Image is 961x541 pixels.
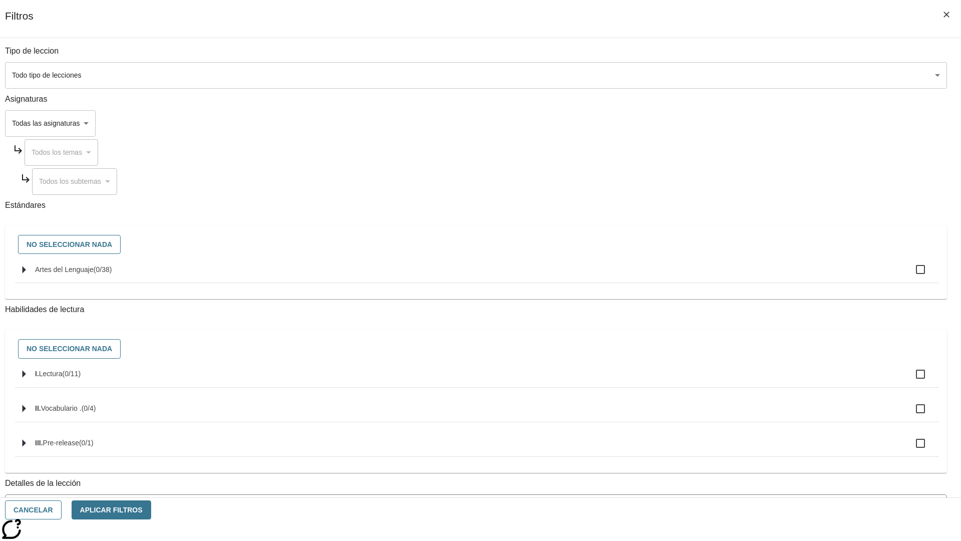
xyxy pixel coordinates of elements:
span: 0 estándares seleccionados/11 estándares en grupo [62,370,81,378]
span: Artes del Lenguaje [35,265,94,274]
p: Estándares [5,200,947,211]
p: Tipo de leccion [5,46,947,57]
span: Vocabulario . [41,404,82,412]
ul: Seleccione habilidades [15,361,939,465]
h1: Filtros [5,10,34,38]
span: II. [35,404,41,412]
button: Cancelar [5,500,62,520]
div: Seleccione una Asignatura [25,139,98,166]
p: Asignaturas [5,94,947,105]
span: I. [35,370,39,378]
span: Pre-release [43,439,79,447]
div: Seleccione una Asignatura [32,168,117,195]
span: 0 estándares seleccionados/4 estándares en grupo [82,404,96,412]
span: III. [35,439,43,447]
button: Cerrar los filtros del Menú lateral [936,4,957,25]
div: Seleccione una Asignatura [5,110,96,137]
p: Habilidades de lectura [5,304,947,316]
span: Lectura [39,370,63,378]
button: Aplicar Filtros [72,500,151,520]
div: Seleccione habilidades [13,337,939,361]
div: La Actividad cubre los factores a considerar para el ajuste automático del lexile [6,495,946,516]
button: No seleccionar nada [18,339,121,359]
span: 0 estándares seleccionados/38 estándares en grupo [94,265,112,274]
span: 0 estándares seleccionados/1 estándares en grupo [79,439,94,447]
ul: Seleccione estándares [15,256,939,291]
div: Seleccione un tipo de lección [5,62,947,89]
div: Seleccione estándares [13,232,939,257]
button: No seleccionar nada [18,235,121,254]
p: Detalles de la lección [5,478,947,489]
